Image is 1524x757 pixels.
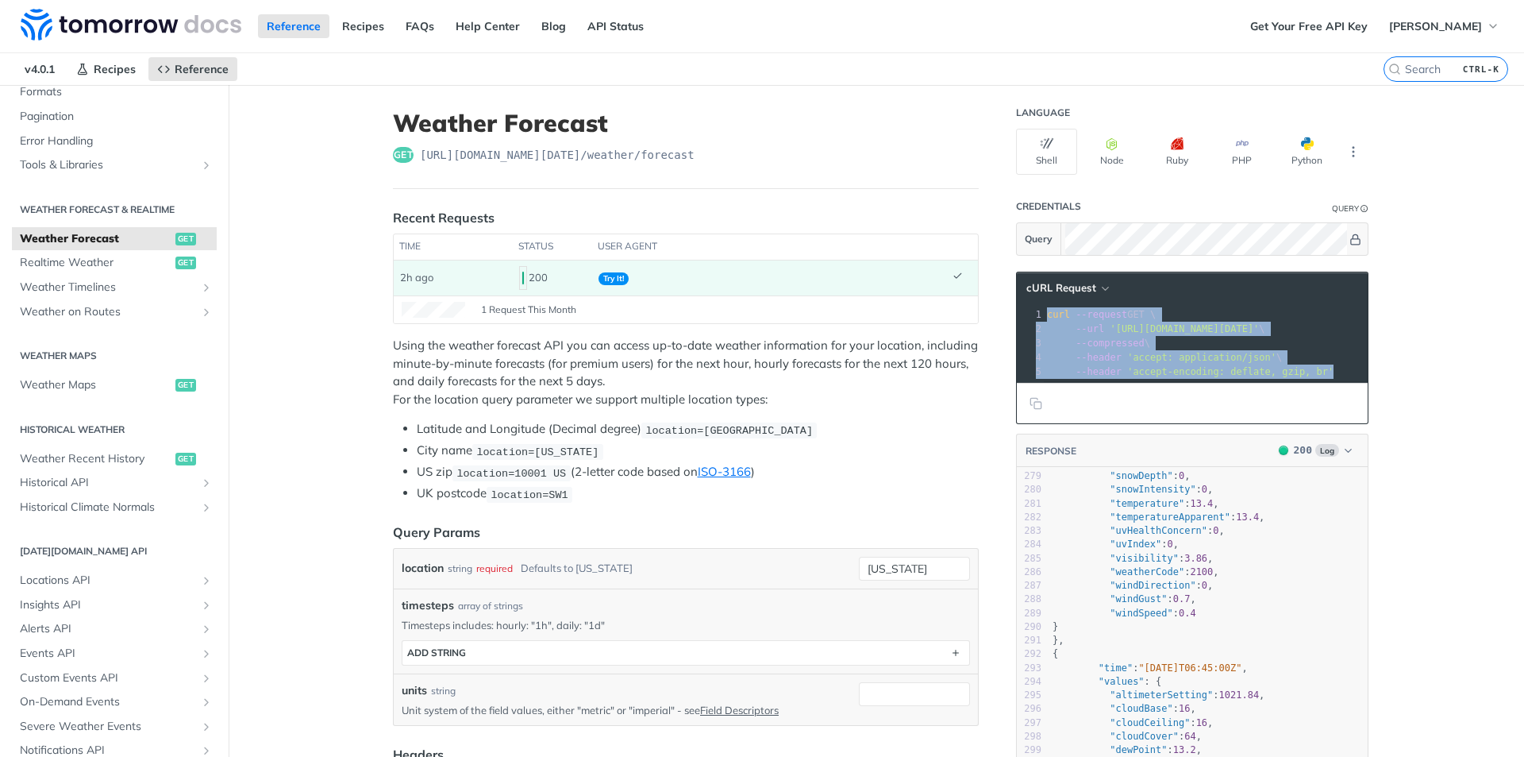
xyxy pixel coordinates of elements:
[12,715,217,739] a: Severe Weather EventsShow subpages for Severe Weather Events
[1017,702,1041,716] div: 296
[1360,205,1368,213] i: Information
[200,574,213,587] button: Show subpages for Locations API
[200,477,213,489] button: Show subpages for Historical API
[1017,552,1041,566] div: 285
[20,694,196,710] span: On-Demand Events
[1017,497,1041,511] div: 281
[12,642,217,666] a: Events APIShow subpages for Events API
[1017,469,1041,483] div: 279
[1110,498,1184,509] span: "temperature"
[20,280,196,295] span: Weather Timelines
[20,500,196,516] span: Historical Climate Normals
[579,14,652,38] a: API Status
[1110,689,1213,701] span: "altimeterSetting"
[1127,352,1276,363] span: 'accept: application/json'
[1146,129,1207,175] button: Ruby
[1053,717,1213,728] span: : ,
[200,501,213,514] button: Show subpages for Historical Climate Normals
[397,14,443,38] a: FAQs
[175,62,229,76] span: Reference
[20,573,196,589] span: Locations API
[417,442,979,460] li: City name
[1017,579,1041,593] div: 287
[1196,717,1207,728] span: 16
[1190,566,1213,577] span: 2100
[1053,498,1219,509] span: : ,
[1016,200,1081,213] div: Credentials
[1025,232,1053,246] span: Query
[1389,19,1482,33] span: [PERSON_NAME]
[1017,647,1041,661] div: 292
[1266,396,1351,412] span: Replay Request
[447,14,529,38] a: Help Center
[1053,662,1248,674] span: : ,
[1021,280,1114,296] button: cURL Request
[1127,366,1333,377] span: 'accept-encoding: deflate, gzip, br'
[1110,525,1207,536] span: "uvHealthConcern"
[12,227,217,251] a: Weather Forecastget
[200,672,213,685] button: Show subpages for Custom Events API
[1053,566,1219,577] span: : ,
[519,265,586,292] div: 200
[1315,444,1339,457] span: Log
[1017,524,1041,538] div: 283
[1053,608,1196,619] span: :
[1271,442,1360,458] button: 200200Log
[417,420,979,438] li: Latitude and Longitude (Decimal degree)
[598,272,629,285] span: Try It!
[402,557,444,580] label: location
[1053,539,1179,550] span: : ,
[1016,106,1070,119] div: Language
[21,9,241,41] img: Tomorrow.io Weather API Docs
[12,447,217,471] a: Weather Recent Historyget
[1184,553,1207,564] span: 3.86
[1110,323,1259,334] span: '[URL][DOMAIN_NAME][DATE]'
[1110,731,1179,742] span: "cloudCover"
[1017,620,1041,634] div: 290
[12,617,217,641] a: Alerts APIShow subpages for Alerts API
[1179,608,1196,619] span: 0.4
[400,271,433,284] span: 2h ago
[12,544,217,558] h2: [DATE][DOMAIN_NAME] API
[200,623,213,635] button: Show subpages for Alerts API
[481,303,576,317] span: 1 Request This Month
[1341,140,1365,164] button: More Languages
[20,621,196,637] span: Alerts API
[1219,689,1260,701] span: 1021.84
[20,451,171,467] span: Weather Recent History
[1017,307,1044,322] div: 1
[393,337,979,408] p: Using the weather forecast API you can access up-to-date weather information for your location, i...
[1211,129,1272,175] button: PHP
[1081,129,1142,175] button: Node
[402,597,454,614] span: timesteps
[200,159,213,172] button: Show subpages for Tools & Libraries
[1184,731,1195,742] span: 64
[20,133,213,149] span: Error Handling
[393,147,414,163] span: get
[1017,593,1041,606] div: 288
[12,105,217,129] a: Pagination
[1053,676,1161,687] span: : {
[1173,593,1191,604] span: 0.7
[175,257,196,269] span: get
[20,377,171,393] span: Weather Maps
[1017,689,1041,702] div: 295
[1047,338,1150,349] span: \
[1053,648,1058,659] span: {
[1459,61,1503,77] kbd: CTRL-K
[1053,553,1213,564] span: : ,
[402,641,969,665] button: ADD string
[1026,281,1096,295] span: cURL Request
[700,704,779,716] a: Field Descriptors
[1110,593,1167,604] span: "windGust"
[20,109,213,125] span: Pagination
[12,349,217,363] h2: Weather Maps
[1346,145,1360,159] svg: More ellipsis
[458,599,523,613] div: array of strings
[1332,203,1359,214] div: Query
[393,523,480,542] div: Query Params
[1380,14,1508,38] button: [PERSON_NAME]
[1179,703,1190,714] span: 16
[417,485,979,503] li: UK postcode
[1236,512,1259,523] span: 13.4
